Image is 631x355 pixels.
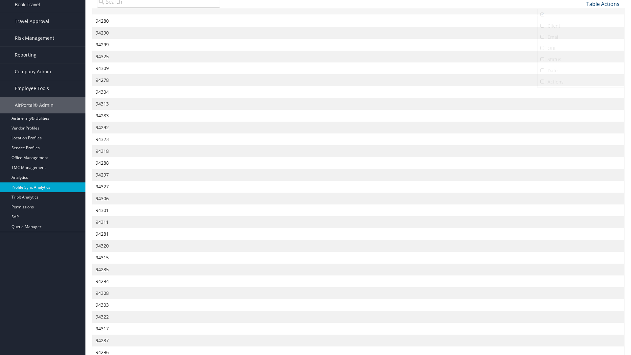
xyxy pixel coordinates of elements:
[15,63,51,80] span: Company Admin
[538,20,624,32] a: Client
[538,32,624,43] a: Email
[15,13,49,30] span: Travel Approval
[15,97,54,113] span: AirPortal® Admin
[538,54,624,65] a: Status
[15,80,49,97] span: Employee Tools
[538,43,624,54] a: OBE
[538,65,624,76] a: Date
[538,76,624,87] a: Actions
[15,47,36,63] span: Reporting
[15,30,54,46] span: Risk Management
